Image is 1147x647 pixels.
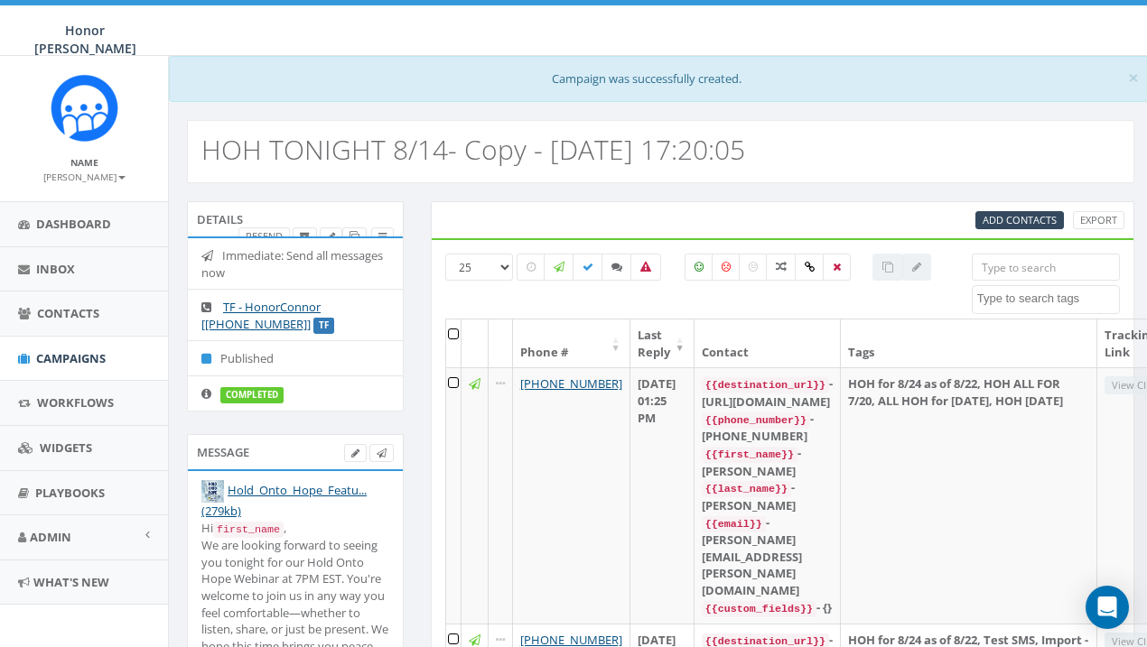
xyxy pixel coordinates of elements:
[188,238,403,290] li: Immediate: Send all messages now
[34,22,136,57] span: Honor [PERSON_NAME]
[702,479,833,513] div: - [PERSON_NAME]
[972,254,1120,281] input: Type to search
[702,481,791,497] code: {{last_name}}
[702,377,829,393] code: {{destination_url}}
[351,446,359,459] span: Edit Campaign Body
[975,211,1064,230] a: Add Contacts
[702,412,810,429] code: {{phone_number}}
[685,254,713,281] label: Positive
[841,367,1097,624] td: HOH for 8/24 as of 8/22, HOH ALL FOR 7/20, ALL HOH for [DATE], HOH [DATE]
[983,213,1057,226] span: CSV files only
[187,434,404,470] div: Message
[43,171,126,183] small: [PERSON_NAME]
[36,261,75,277] span: Inbox
[977,291,1119,307] textarea: Search
[983,213,1057,226] span: Add Contacts
[702,411,833,445] div: - [PHONE_NUMBER]
[51,74,118,142] img: Rally_Corp_Icon_1.png
[712,254,741,281] label: Negative
[702,514,833,599] div: - [PERSON_NAME][EMAIL_ADDRESS][PERSON_NAME][DOMAIN_NAME]
[313,318,334,334] label: TF
[513,319,630,367] th: Phone #: activate to sort column ascending
[739,254,768,281] label: Neutral
[201,482,367,519] a: Hold_Onto_Hope_Featu... (279kb)
[702,445,833,479] div: - [PERSON_NAME]
[70,156,98,169] small: Name
[213,522,284,538] code: first_name
[1086,586,1129,629] div: Open Intercom Messenger
[702,516,766,532] code: {{email}}
[702,601,816,617] code: {{custom_fields}}
[573,254,603,281] label: Delivered
[220,387,284,403] label: completed
[695,319,841,367] th: Contact
[37,394,114,411] span: Workflows
[766,254,797,281] label: Mixed
[350,229,359,243] span: Clone Campaign
[201,353,220,365] i: Published
[601,254,632,281] label: Replied
[188,340,403,376] li: Published
[201,299,321,332] a: TF - HonorConnor [[PHONE_NUMBER]]
[30,529,71,545] span: Admin
[841,319,1097,367] th: Tags
[795,254,825,281] label: Link Clicked
[377,446,387,459] span: Send Test Message
[702,447,797,463] code: {{first_name}}
[630,319,695,367] th: Last Reply: activate to sort column ascending
[201,250,222,262] i: Immediate: Send all messages now
[201,134,745,164] h2: HOH TONIGHT 8/14- Copy - [DATE] 17:20:05
[327,229,335,243] span: Edit Campaign Title
[702,599,833,617] div: - {}
[36,216,111,232] span: Dashboard
[378,229,387,243] span: View Campaign Delivery Statistics
[300,229,310,243] span: Archive Campaign
[1128,65,1139,90] span: ×
[36,350,106,366] span: Campaigns
[630,254,661,281] label: Bounced
[187,201,404,237] div: Details
[517,254,546,281] label: Pending
[1073,211,1124,230] a: Export
[630,367,695,624] td: [DATE] 01:25 PM
[1128,69,1139,88] button: Close
[823,254,851,281] label: Removed
[702,375,833,410] div: - [URL][DOMAIN_NAME]
[238,227,290,246] a: Resend
[40,439,92,456] span: Widgets
[43,168,126,184] a: [PERSON_NAME]
[33,574,109,590] span: What's New
[520,375,622,392] a: [PHONE_NUMBER]
[37,305,99,321] span: Contacts
[544,254,574,281] label: Sending
[35,485,105,501] span: Playbooks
